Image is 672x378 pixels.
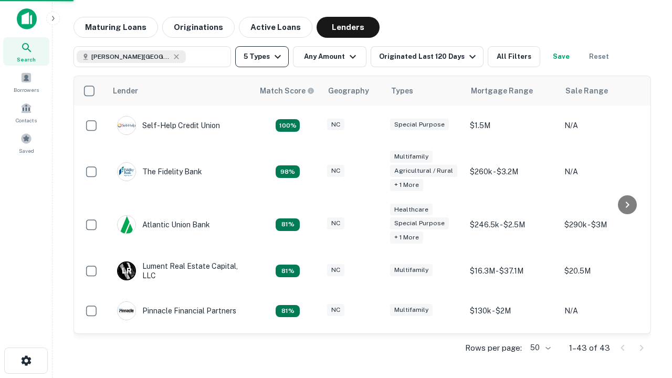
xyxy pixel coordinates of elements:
button: Active Loans [239,17,312,38]
img: picture [118,216,135,234]
td: $4.3M - $54.5M [465,331,559,371]
th: Types [385,76,465,106]
a: Search [3,37,49,66]
div: NC [327,217,344,229]
div: Geography [328,85,369,97]
div: + 1 more [390,179,423,191]
td: $290k - $3M [559,198,654,251]
td: N/A [559,106,654,145]
th: Lender [107,76,254,106]
div: Special Purpose [390,217,449,229]
img: picture [118,117,135,134]
div: Multifamily [390,151,433,163]
td: $5.7M - $83.8M [559,331,654,371]
td: $246.5k - $2.5M [465,198,559,251]
button: Save your search to get updates of matches that match your search criteria. [544,46,578,67]
div: Self-help Credit Union [117,116,220,135]
button: Originated Last 120 Days [371,46,484,67]
a: Borrowers [3,68,49,96]
div: Matching Properties: 5, hasApolloMatch: undefined [276,265,300,277]
div: Matching Properties: 5, hasApolloMatch: undefined [276,218,300,231]
div: Lender [113,85,138,97]
img: picture [118,163,135,181]
th: Sale Range [559,76,654,106]
div: Lument Real Estate Capital, LLC [117,261,243,280]
div: Matching Properties: 6, hasApolloMatch: undefined [276,165,300,178]
td: N/A [559,145,654,198]
div: Matching Properties: 5, hasApolloMatch: undefined [276,305,300,318]
p: Rows per page: [465,342,522,354]
button: All Filters [488,46,540,67]
th: Mortgage Range [465,76,559,106]
button: Reset [582,46,616,67]
td: $16.3M - $37.1M [465,251,559,291]
td: N/A [559,291,654,331]
div: The Fidelity Bank [117,162,202,181]
button: 5 Types [235,46,289,67]
button: Lenders [317,17,380,38]
div: Types [391,85,413,97]
div: + 1 more [390,232,423,244]
div: Multifamily [390,304,433,316]
div: Sale Range [565,85,608,97]
iframe: Chat Widget [619,294,672,344]
span: Search [17,55,36,64]
span: Borrowers [14,86,39,94]
td: $130k - $2M [465,291,559,331]
th: Capitalize uses an advanced AI algorithm to match your search with the best lender. The match sco... [254,76,322,106]
span: [PERSON_NAME][GEOGRAPHIC_DATA], [GEOGRAPHIC_DATA] [91,52,170,61]
div: NC [327,304,344,316]
th: Geography [322,76,385,106]
div: Pinnacle Financial Partners [117,301,236,320]
div: Capitalize uses an advanced AI algorithm to match your search with the best lender. The match sco... [260,85,314,97]
div: Special Purpose [390,119,449,131]
p: L R [122,266,131,277]
p: 1–43 of 43 [569,342,610,354]
div: Agricultural / Rural [390,165,457,177]
div: NC [327,165,344,177]
button: Maturing Loans [73,17,158,38]
div: Multifamily [390,264,433,276]
div: NC [327,264,344,276]
div: Originated Last 120 Days [379,50,479,63]
a: Contacts [3,98,49,127]
button: Any Amount [293,46,366,67]
span: Saved [19,146,34,155]
img: picture [118,302,135,320]
div: Matching Properties: 11, hasApolloMatch: undefined [276,119,300,132]
h6: Match Score [260,85,312,97]
td: $260k - $3.2M [465,145,559,198]
div: NC [327,119,344,131]
span: Contacts [16,116,37,124]
div: Healthcare [390,204,433,216]
td: $20.5M [559,251,654,291]
td: $1.5M [465,106,559,145]
div: Mortgage Range [471,85,533,97]
div: 50 [526,340,552,355]
button: Originations [162,17,235,38]
a: Saved [3,129,49,157]
img: capitalize-icon.png [17,8,37,29]
div: Atlantic Union Bank [117,215,210,234]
